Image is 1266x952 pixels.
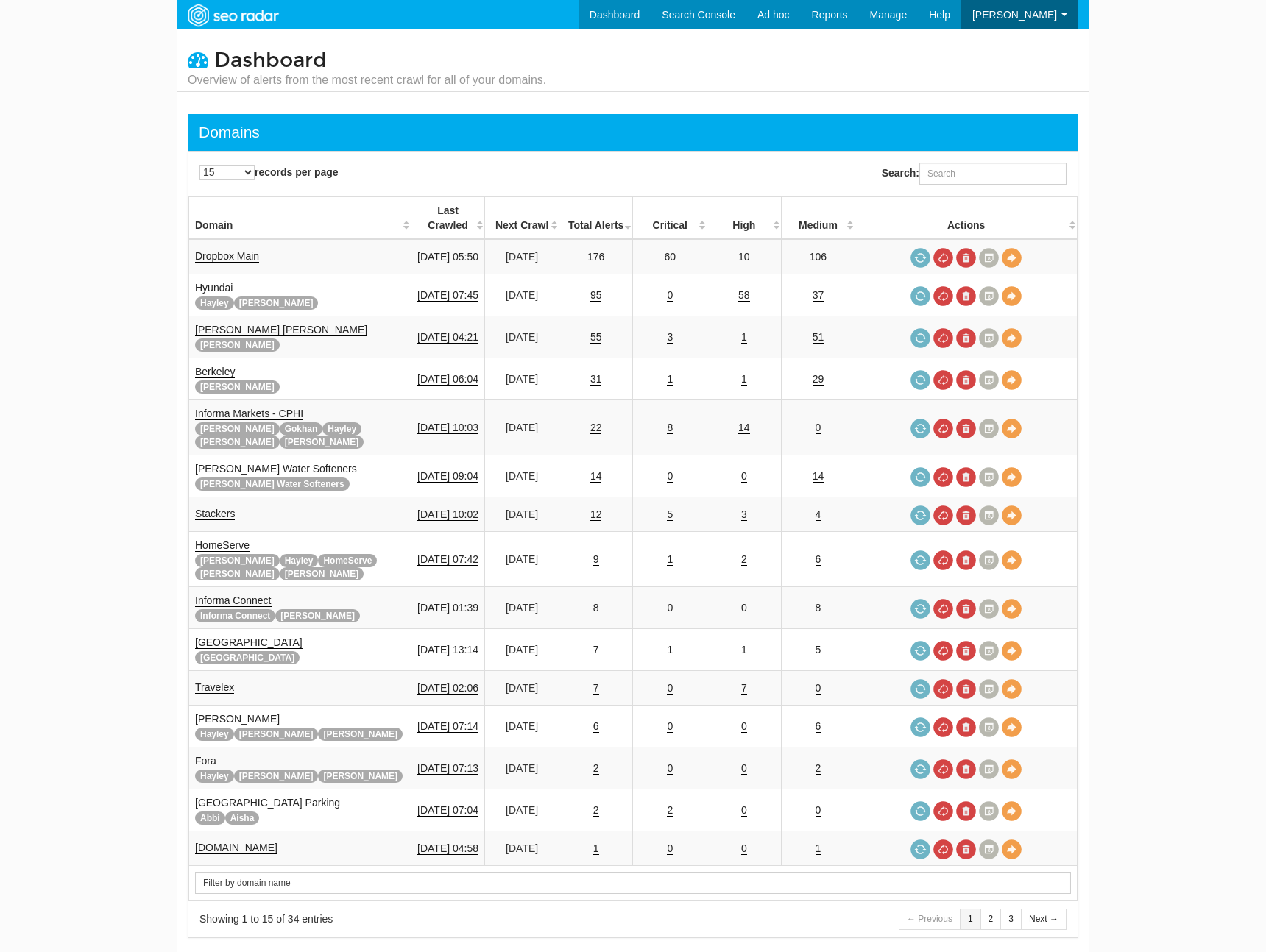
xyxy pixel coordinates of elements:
[910,599,930,619] a: Request a crawl
[741,373,747,386] a: 1
[485,274,559,316] td: [DATE]
[979,717,999,737] a: Crawl History
[590,422,602,434] a: 22
[195,338,280,352] span: [PERSON_NAME]
[199,121,260,143] div: Domains
[956,550,976,570] a: Delete most recent audit
[1002,467,1022,487] a: View Domain Overview
[741,644,747,656] a: 1
[667,644,673,656] a: 1
[810,251,827,263] a: 106
[485,455,559,497] td: [DATE]
[195,296,234,310] span: Hayley
[485,706,559,747] td: [DATE]
[1002,759,1022,779] a: View Domain Overview
[280,436,364,449] span: [PERSON_NAME]
[195,811,225,825] span: Abbi
[590,508,602,521] a: 12
[910,550,930,570] a: Request a crawl
[816,720,821,733] a: 6
[1002,328,1022,348] a: View Domain Overview
[910,679,930,699] a: Request a crawl
[707,197,782,240] th: High: activate to sort column descending
[741,331,747,344] a: 1
[1002,505,1022,525] a: View Domain Overview
[199,165,255,180] select: records per page
[195,609,275,622] span: Informa Connect
[816,422,821,434] a: 0
[195,594,272,607] a: Informa Connect
[195,436,280,449] span: [PERSON_NAME]
[664,251,676,263] a: 60
[485,316,559,358] td: [DATE]
[979,839,999,859] a: Crawl History
[633,197,707,240] th: Critical: activate to sort column descending
[195,567,280,580] span: [PERSON_NAME]
[667,553,673,566] a: 1
[667,804,673,817] a: 2
[816,602,821,614] a: 8
[593,644,599,656] a: 7
[910,839,930,859] a: Request a crawl
[1002,370,1022,390] a: View Domain Overview
[910,248,930,268] a: Request a crawl
[667,289,673,302] a: 0
[813,373,824,386] a: 29
[933,248,953,268] a: Cancel in-progress audit
[910,370,930,390] a: Request a crawl
[195,770,234,783] span: Hayley
[322,422,361,436] span: Hayley
[781,197,855,240] th: Medium: activate to sort column descending
[899,909,961,930] a: ← Previous
[195,539,250,552] a: HomeServe
[956,467,976,487] a: Delete most recent audit
[741,470,747,483] a: 0
[590,289,602,302] a: 95
[979,759,999,779] a: Crawl History
[417,804,478,817] a: [DATE] 07:04
[280,422,323,436] span: Gokhan
[1002,419,1022,438] a: View Domain Overview
[195,636,303,649] a: [GEOGRAPHIC_DATA]
[485,587,559,629] td: [DATE]
[667,762,673,775] a: 0
[933,717,953,737] a: Cancel in-progress audit
[199,912,615,926] div: Showing 1 to 15 of 34 entries
[195,554,280,567] span: [PERSON_NAME]
[195,282,233,294] a: Hyundai
[559,197,633,240] th: Total Alerts: activate to sort column ascending
[195,508,235,520] a: Stackers
[979,679,999,699] a: Crawl History
[972,9,1057,21] span: [PERSON_NAME]
[417,842,478,855] a: [DATE] 04:58
[956,370,976,390] a: Delete most recent audit
[738,251,750,263] a: 10
[667,508,673,521] a: 5
[590,470,602,483] a: 14
[485,629,559,671] td: [DATE]
[188,49,208,70] i: 
[741,508,747,521] a: 3
[195,250,259,263] a: Dropbox Main
[979,505,999,525] a: Crawl History
[933,839,953,859] a: Cancel in-progress audit
[195,681,234,694] a: Travelex
[933,550,953,570] a: Cancel in-progress audit
[929,9,950,21] span: Help
[741,720,747,733] a: 0
[910,505,930,525] a: Request a crawl
[933,679,953,699] a: Cancel in-progress audit
[956,801,976,821] a: Delete most recent audit
[1002,248,1022,268] a: View Domain Overview
[910,717,930,737] a: Request a crawl
[417,289,478,302] a: [DATE] 07:45
[855,197,1078,240] th: Actions: activate to sort column ascending
[195,463,357,475] a: [PERSON_NAME] Water Softeners
[225,811,260,825] span: Aisha
[1000,909,1022,930] a: 3
[195,422,280,436] span: [PERSON_NAME]
[417,720,478,733] a: [DATE] 07:14
[417,422,478,434] a: [DATE] 10:03
[910,286,930,306] a: Request a crawl
[1002,679,1022,699] a: View Domain Overview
